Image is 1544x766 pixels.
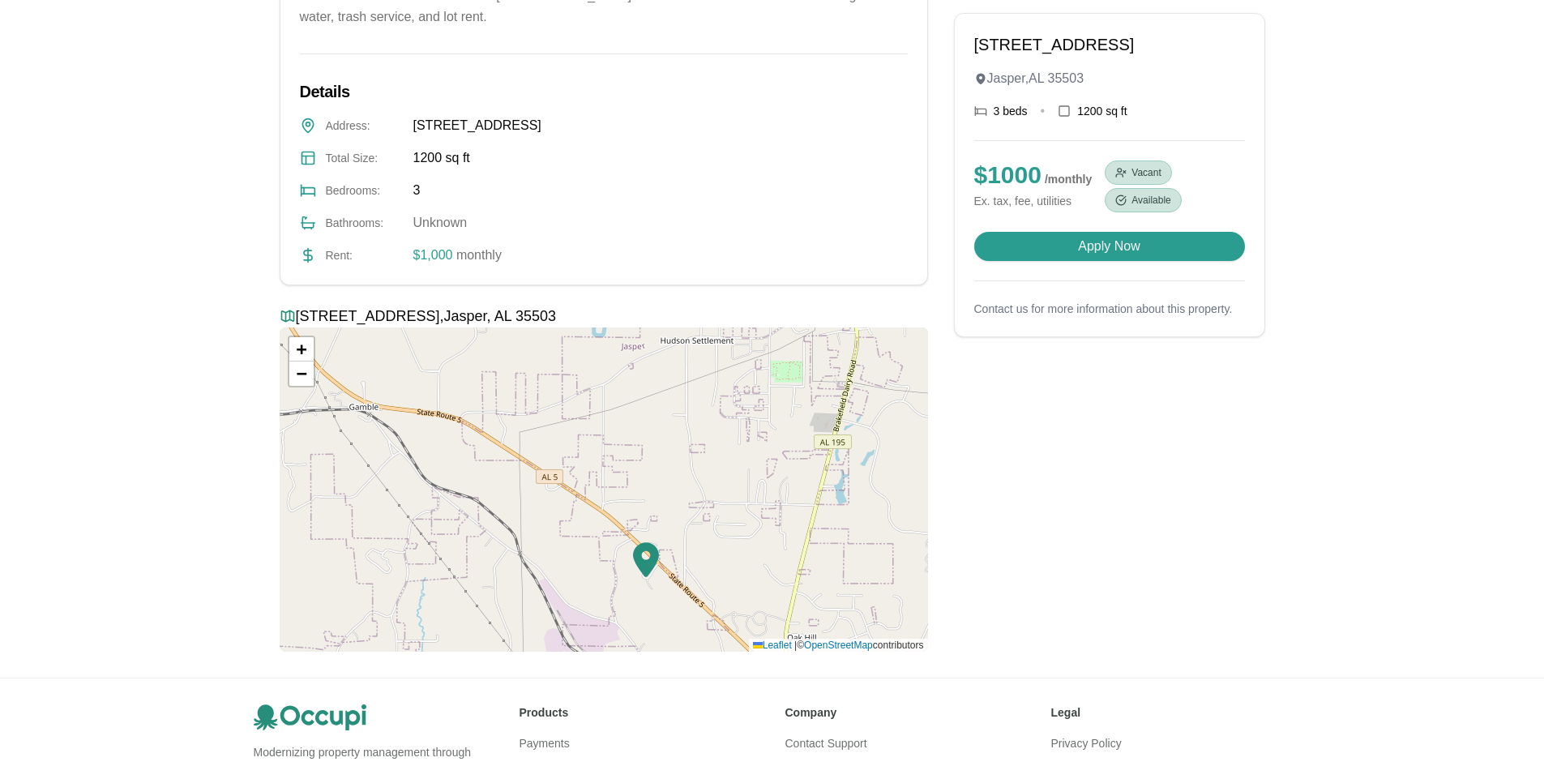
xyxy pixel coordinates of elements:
[326,247,404,263] span: Rent :
[974,160,1093,190] p: $ 1000
[289,362,314,386] a: Zoom out
[1051,737,1122,750] a: Privacy Policy
[413,181,421,200] span: 3
[804,640,873,651] a: OpenStreetMap
[326,118,404,134] span: Address :
[753,640,792,651] a: Leaflet
[413,248,453,262] span: $1,000
[974,193,1093,209] small: Ex. tax, fee, utilities
[300,80,908,103] h2: Details
[520,704,759,721] h3: Products
[1051,704,1291,721] h3: Legal
[974,33,1245,56] h1: [STREET_ADDRESS]
[794,640,797,651] span: |
[974,301,1245,317] p: Contact us for more information about this property.
[749,639,928,653] div: © contributors
[413,213,468,233] span: Unknown
[413,116,541,135] span: [STREET_ADDRESS]
[1045,173,1092,186] span: / monthly
[994,103,1028,119] span: 3 beds
[1077,103,1127,119] span: 1200 sq ft
[785,704,1025,721] h3: Company
[280,305,928,327] h3: [STREET_ADDRESS] , Jasper , AL 35503
[296,339,306,359] span: +
[974,232,1245,261] button: Apply Now
[1131,166,1161,179] span: Vacant
[1041,101,1046,121] div: •
[326,182,404,199] span: Bedrooms :
[987,69,1084,88] span: Jasper , AL 35503
[326,215,404,231] span: Bathrooms :
[296,363,306,383] span: −
[413,148,470,168] span: 1200 sq ft
[452,248,501,262] span: monthly
[326,150,404,166] span: Total Size :
[785,737,867,750] a: Contact Support
[289,337,314,362] a: Zoom in
[1131,194,1170,207] span: Available
[633,541,659,578] img: Marker
[520,737,570,750] a: Payments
